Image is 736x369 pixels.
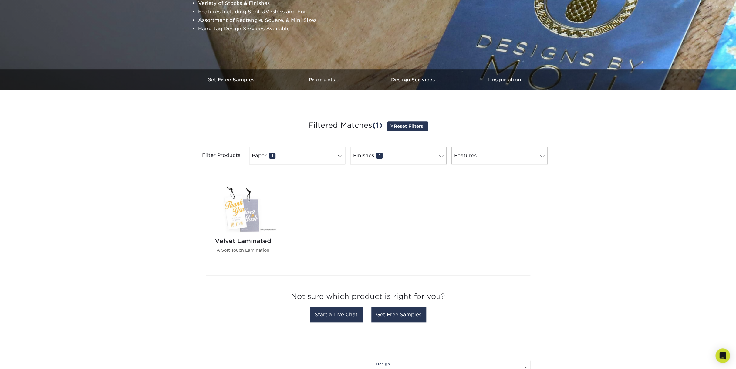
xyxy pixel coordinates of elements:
[208,186,277,263] a: Velvet Laminated Hang Tags Velvet Laminated A Soft Touch Lamination
[208,186,277,232] img: Velvet Laminated Hang Tags
[198,25,345,33] li: Hang Tag Design Services Available
[715,348,730,363] div: Open Intercom Messenger
[371,307,426,322] a: Get Free Samples
[198,16,345,25] li: Assortment of Rectangle, Square, & Mini Sizes
[198,8,345,16] li: Features Including Spot UV Gloss and Foil
[249,147,345,164] a: Paper1
[459,77,550,83] h3: Inspiration
[310,307,363,322] a: Start a Live Chat
[277,69,368,90] a: Products
[387,121,428,131] a: Reset Filters
[372,121,382,130] span: (1)
[376,153,383,159] span: 1
[186,69,277,90] a: Get Free Samples
[208,237,277,245] h2: Velvet Laminated
[186,147,247,164] div: Filter Products:
[277,77,368,83] h3: Products
[350,147,446,164] a: Finishes1
[191,112,545,140] h3: Filtered Matches
[186,77,277,83] h3: Get Free Samples
[368,77,459,83] h3: Design Services
[269,153,275,159] span: 1
[459,69,550,90] a: Inspiration
[208,247,277,253] p: A Soft Touch Lamination
[368,69,459,90] a: Design Services
[206,287,530,308] h3: Not sure which product is right for you?
[451,147,548,164] a: Features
